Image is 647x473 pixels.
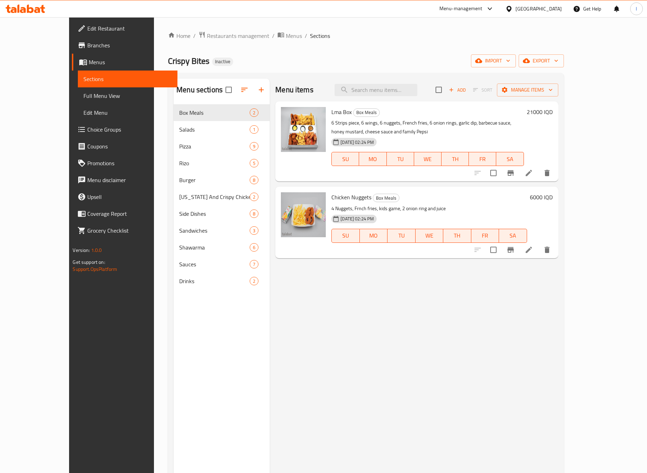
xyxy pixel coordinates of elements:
[72,222,177,239] a: Grocery Checklist
[168,53,209,69] span: Crispy Bites
[174,239,270,256] div: Shawarma6
[530,192,553,202] h6: 6000 IQD
[250,211,258,217] span: 8
[310,32,330,40] span: Sections
[72,205,177,222] a: Coverage Report
[305,32,307,40] li: /
[78,87,177,104] a: Full Menu View
[363,231,385,241] span: MO
[250,126,258,133] span: 1
[373,194,399,202] div: Box Meals
[281,107,326,152] img: Lma Box
[73,246,90,255] span: Version:
[193,32,196,40] li: /
[212,59,233,65] span: Inactive
[338,215,377,222] span: [DATE] 02:24 PM
[353,108,379,116] span: Box Meals
[174,188,270,205] div: [US_STATE] And Crispy Chicken2
[87,41,171,49] span: Branches
[497,84,558,96] button: Manage items
[72,138,177,155] a: Coupons
[72,121,177,138] a: Choice Groups
[174,121,270,138] div: Salads1
[417,154,439,164] span: WE
[338,139,377,146] span: [DATE] 02:24 PM
[236,81,253,98] span: Sort sections
[78,71,177,87] a: Sections
[250,194,258,200] span: 2
[250,244,258,251] span: 6
[207,32,269,40] span: Restaurants management
[87,226,171,235] span: Grocery Checklist
[331,107,352,117] span: Lma Box
[471,54,516,67] button: import
[416,229,443,243] button: WE
[431,82,446,97] span: Select section
[519,54,564,67] button: export
[390,231,412,241] span: TU
[515,5,562,13] div: [GEOGRAPHIC_DATA]
[179,226,250,235] span: Sandwiches
[176,85,223,95] h2: Menu sections
[446,231,468,241] span: TH
[179,142,250,151] span: Pizza
[174,205,270,222] div: Side Dishes8
[179,277,250,285] span: Drinks
[250,125,258,134] div: items
[179,243,250,252] div: Shawarma
[72,155,177,172] a: Promotions
[174,256,270,273] div: Sauces7
[414,152,442,166] button: WE
[250,193,258,201] div: items
[78,104,177,121] a: Edit Menu
[250,108,258,117] div: items
[275,85,314,95] h2: Menu items
[168,31,564,40] nav: breadcrumb
[387,152,414,166] button: TU
[174,273,270,289] div: Drinks2
[446,85,469,95] button: Add
[277,31,302,40] a: Menus
[250,176,258,184] div: items
[72,188,177,205] a: Upsell
[174,155,270,172] div: Rizo5
[179,193,250,201] div: Kentucky And Crispy Chicken
[87,209,171,218] span: Coverage Report
[525,169,533,177] a: Edit menu item
[221,82,236,97] span: Select all sections
[335,231,357,241] span: SU
[472,154,493,164] span: FR
[91,246,102,255] span: 1.0.0
[471,229,499,243] button: FR
[539,241,555,258] button: delete
[198,31,269,40] a: Restaurants management
[335,84,417,96] input: search
[73,258,105,267] span: Get support on:
[73,265,117,274] a: Support.OpsPlatform
[250,226,258,235] div: items
[179,108,250,117] span: Box Meals
[250,227,258,234] span: 3
[253,81,270,98] button: Add section
[179,209,250,218] div: Side Dishes
[250,243,258,252] div: items
[87,176,171,184] span: Menu disclaimer
[486,242,501,257] span: Select to update
[87,193,171,201] span: Upsell
[72,20,177,37] a: Edit Restaurant
[362,154,384,164] span: MO
[179,125,250,134] div: Salads
[168,32,190,40] a: Home
[179,260,250,268] span: Sauces
[439,5,483,13] div: Menu-management
[331,204,527,213] p: 4 Nuggets, Frnch fries, kids game, 2 onion ring and juice
[527,107,553,117] h6: 21000 IQD
[331,229,359,243] button: SU
[87,125,171,134] span: Choice Groups
[331,119,524,136] p: 6 Strips piece, 6 wings, 6 nuggets, French fries, 6 onion rings, garlic dip, barbecue sauce, hone...
[174,104,270,121] div: Box Meals2
[331,152,359,166] button: SU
